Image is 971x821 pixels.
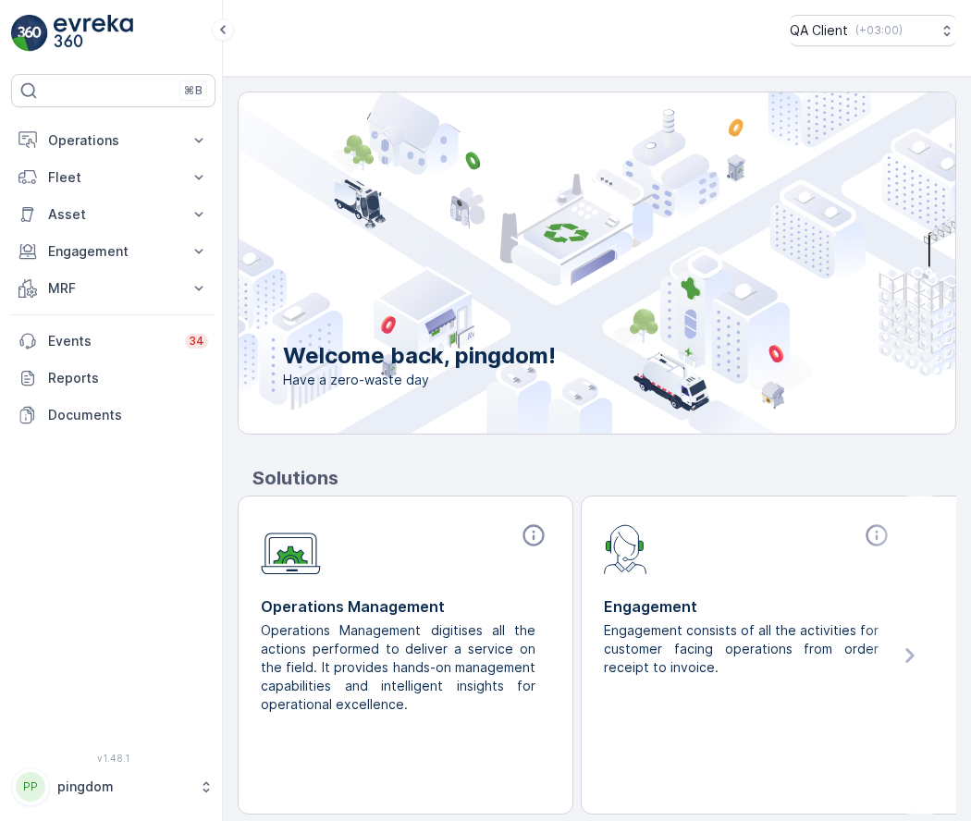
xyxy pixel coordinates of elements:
[16,772,45,802] div: PP
[11,122,215,159] button: Operations
[48,168,178,187] p: Fleet
[11,397,215,434] a: Documents
[11,15,48,52] img: logo
[48,369,208,387] p: Reports
[855,23,903,38] p: ( +03:00 )
[48,242,178,261] p: Engagement
[48,406,208,424] p: Documents
[790,21,848,40] p: QA Client
[11,323,215,360] a: Events34
[11,360,215,397] a: Reports
[11,233,215,270] button: Engagement
[57,778,190,796] p: pingdom
[252,464,956,492] p: Solutions
[184,83,203,98] p: ⌘B
[261,621,535,714] p: Operations Management digitises all the actions performed to deliver a service on the field. It p...
[11,159,215,196] button: Fleet
[604,595,893,618] p: Engagement
[189,334,204,349] p: 34
[790,15,956,46] button: QA Client(+03:00)
[48,131,178,150] p: Operations
[261,522,321,575] img: module-icon
[283,341,556,371] p: Welcome back, pingdom!
[11,270,215,307] button: MRF
[48,205,178,224] p: Asset
[11,753,215,764] span: v 1.48.1
[261,595,550,618] p: Operations Management
[604,621,879,677] p: Engagement consists of all the activities for customer facing operations from order receipt to in...
[283,371,556,389] span: Have a zero-waste day
[54,15,133,52] img: logo_light-DOdMpM7g.png
[11,196,215,233] button: Asset
[11,767,215,806] button: PPpingdom
[604,522,647,574] img: module-icon
[48,279,178,298] p: MRF
[155,92,955,434] img: city illustration
[48,332,174,350] p: Events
